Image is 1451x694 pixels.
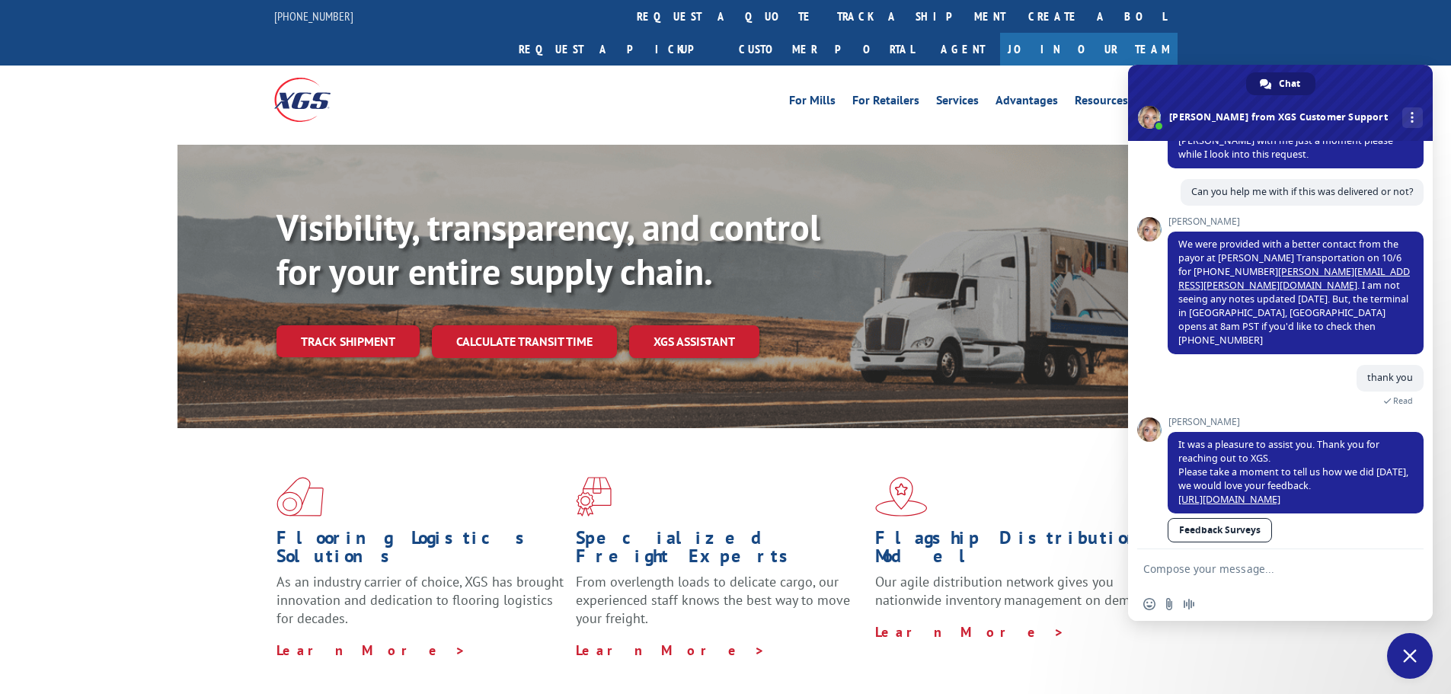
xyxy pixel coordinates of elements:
a: XGS ASSISTANT [629,325,759,358]
a: Feedback Surveys [1168,518,1272,542]
span: Read [1393,395,1413,406]
a: Resources [1075,94,1128,111]
a: For Retailers [852,94,919,111]
span: [PERSON_NAME] [1168,417,1424,427]
a: Agent [925,33,1000,66]
img: xgs-icon-flagship-distribution-model-red [875,477,928,517]
a: Learn More > [875,623,1065,641]
span: We were provided with a better contact from the payor at [PERSON_NAME] Transportation on 10/6 for... [1178,238,1410,347]
a: Learn More > [576,641,765,659]
span: thank you [1367,371,1413,384]
span: Our agile distribution network gives you nationwide inventory management on demand. [875,573,1155,609]
span: Send a file [1163,598,1175,610]
h1: Flooring Logistics Solutions [276,529,564,573]
a: Track shipment [276,325,420,357]
div: Close chat [1387,633,1433,679]
a: For Mills [789,94,836,111]
span: [PERSON_NAME] [1168,216,1424,227]
a: Join Our Team [1000,33,1178,66]
span: Audio message [1183,598,1195,610]
a: [URL][DOMAIN_NAME] [1178,493,1280,506]
b: Visibility, transparency, and control for your entire supply chain. [276,203,820,295]
span: As an industry carrier of choice, XGS has brought innovation and dedication to flooring logistics... [276,573,564,627]
span: Can you help me with if this was delivered or not? [1191,185,1413,198]
textarea: Compose your message... [1143,562,1384,576]
a: Customer Portal [727,33,925,66]
img: xgs-icon-total-supply-chain-intelligence-red [276,477,324,517]
span: Chat [1279,72,1300,95]
a: [PHONE_NUMBER] [274,8,353,24]
p: From overlength loads to delicate cargo, our experienced staff knows the best way to move your fr... [576,573,864,641]
a: Calculate transit time [432,325,617,358]
a: Advantages [996,94,1058,111]
a: Learn More > [276,641,466,659]
span: Insert an emoji [1143,598,1155,610]
div: More channels [1402,107,1423,128]
a: Request a pickup [507,33,727,66]
a: Services [936,94,979,111]
h1: Specialized Freight Experts [576,529,864,573]
span: It was a pleasure to assist you. Thank you for reaching out to XGS. Please take a moment to tell ... [1178,438,1408,506]
img: xgs-icon-focused-on-flooring-red [576,477,612,517]
h1: Flagship Distribution Model [875,529,1163,573]
a: [PERSON_NAME][EMAIL_ADDRESS][PERSON_NAME][DOMAIN_NAME] [1178,265,1410,292]
div: Chat [1246,72,1315,95]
